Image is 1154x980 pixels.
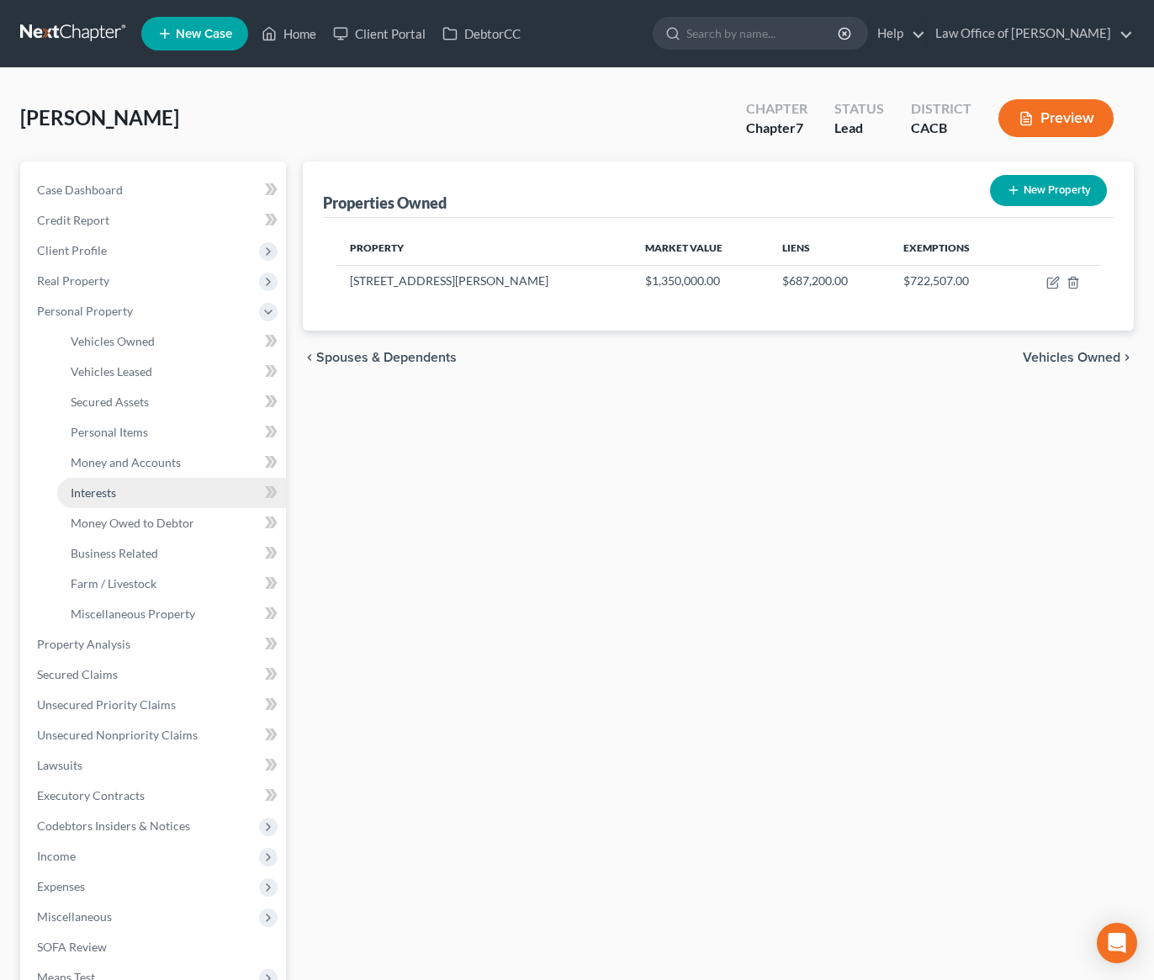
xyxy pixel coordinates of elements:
a: Case Dashboard [24,175,286,205]
a: Miscellaneous Property [57,599,286,629]
a: Help [869,19,925,49]
a: Interests [57,478,286,508]
a: Client Portal [325,19,434,49]
div: Properties Owned [323,193,447,213]
a: Law Office of [PERSON_NAME] [927,19,1133,49]
span: Case Dashboard [37,183,123,197]
span: 7 [796,119,803,135]
span: Real Property [37,273,109,288]
div: CACB [911,119,971,138]
button: Preview [998,99,1114,137]
a: Secured Claims [24,660,286,690]
i: chevron_left [303,351,316,364]
a: Lawsuits [24,750,286,781]
a: Executory Contracts [24,781,286,811]
div: Open Intercom Messenger [1097,923,1137,963]
span: Vehicles Leased [71,364,152,379]
span: Unsecured Priority Claims [37,697,176,712]
a: DebtorCC [434,19,529,49]
td: $722,507.00 [890,265,1012,297]
input: Search by name... [686,18,840,49]
a: Vehicles Owned [57,326,286,357]
span: Executory Contracts [37,788,145,803]
span: Interests [71,485,116,500]
td: [STREET_ADDRESS][PERSON_NAME] [336,265,632,297]
td: $687,200.00 [769,265,890,297]
a: Unsecured Priority Claims [24,690,286,720]
span: Codebtors Insiders & Notices [37,818,190,833]
span: Client Profile [37,243,107,257]
span: Money Owed to Debtor [71,516,194,530]
span: Vehicles Owned [1023,351,1120,364]
div: District [911,99,971,119]
span: Income [37,849,76,863]
span: [PERSON_NAME] [20,105,179,130]
a: Business Related [57,538,286,569]
a: Home [253,19,325,49]
a: Unsecured Nonpriority Claims [24,720,286,750]
a: Money Owed to Debtor [57,508,286,538]
span: Miscellaneous [37,909,112,924]
th: Exemptions [890,231,1012,265]
a: Farm / Livestock [57,569,286,599]
a: Vehicles Leased [57,357,286,387]
div: Chapter [746,99,807,119]
span: SOFA Review [37,940,107,954]
span: Personal Property [37,304,133,318]
span: Spouses & Dependents [316,351,457,364]
span: Farm / Livestock [71,576,156,591]
button: Vehicles Owned chevron_right [1023,351,1134,364]
a: Money and Accounts [57,448,286,478]
th: Property [336,231,632,265]
a: Personal Items [57,417,286,448]
span: Business Related [71,546,158,560]
a: Property Analysis [24,629,286,660]
span: Unsecured Nonpriority Claims [37,728,198,742]
div: Lead [834,119,884,138]
td: $1,350,000.00 [632,265,768,297]
span: Secured Assets [71,395,149,409]
span: Expenses [37,879,85,893]
i: chevron_right [1120,351,1134,364]
div: Status [834,99,884,119]
span: Lawsuits [37,758,82,772]
span: Personal Items [71,425,148,439]
th: Liens [769,231,890,265]
span: Secured Claims [37,667,118,681]
span: Credit Report [37,213,109,227]
span: Property Analysis [37,637,130,651]
span: Vehicles Owned [71,334,155,348]
a: Credit Report [24,205,286,236]
button: New Property [990,175,1107,206]
button: chevron_left Spouses & Dependents [303,351,457,364]
span: New Case [176,28,232,40]
th: Market Value [632,231,768,265]
span: Miscellaneous Property [71,607,195,621]
a: Secured Assets [57,387,286,417]
div: Chapter [746,119,807,138]
span: Money and Accounts [71,455,181,469]
a: SOFA Review [24,932,286,962]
